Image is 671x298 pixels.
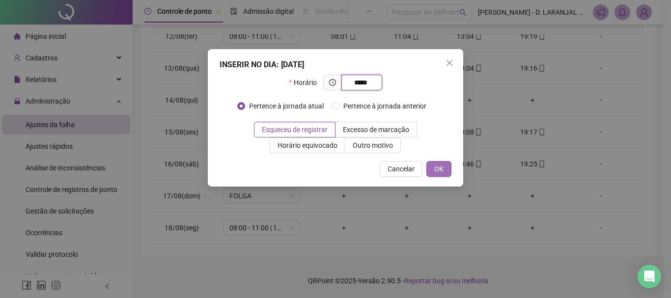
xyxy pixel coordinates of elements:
[442,55,457,71] button: Close
[220,59,451,71] div: INSERIR NO DIA : [DATE]
[278,141,337,149] span: Horário equivocado
[434,163,444,174] span: OK
[446,59,453,67] span: close
[339,101,430,111] span: Pertence à jornada anterior
[388,163,415,174] span: Cancelar
[329,79,336,86] span: clock-circle
[426,161,451,177] button: OK
[245,101,328,111] span: Pertence à jornada atual
[262,126,328,134] span: Esqueceu de registrar
[638,265,661,288] div: Open Intercom Messenger
[289,75,323,90] label: Horário
[353,141,393,149] span: Outro motivo
[343,126,409,134] span: Excesso de marcação
[380,161,422,177] button: Cancelar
